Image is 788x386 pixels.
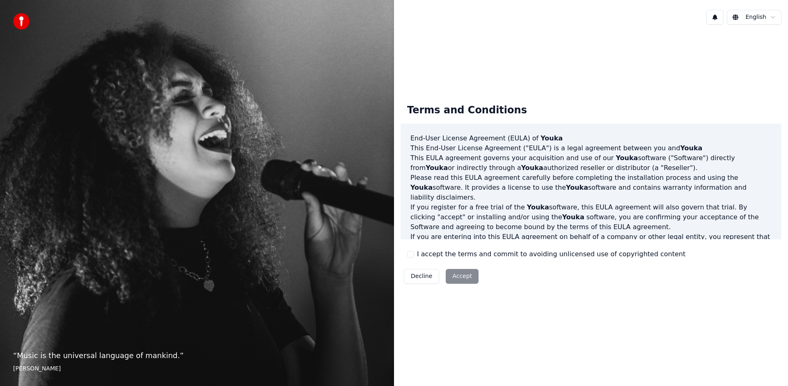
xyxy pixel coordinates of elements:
[13,350,381,361] p: “ Music is the universal language of mankind. ”
[13,365,381,373] footer: [PERSON_NAME]
[404,269,439,284] button: Decline
[410,232,772,271] p: If you are entering into this EULA agreement on behalf of a company or other legal entity, you re...
[410,133,772,143] h3: End-User License Agreement (EULA) of
[521,164,543,172] span: Youka
[410,153,772,173] p: This EULA agreement governs your acquisition and use of our software ("Software") directly from o...
[680,144,702,152] span: Youka
[541,134,563,142] span: Youka
[417,249,685,259] label: I accept the terms and commit to avoiding unlicensed use of copyrighted content
[410,143,772,153] p: This End-User License Agreement ("EULA") is a legal agreement between you and
[616,154,638,162] span: Youka
[426,164,448,172] span: Youka
[13,13,30,30] img: youka
[527,203,549,211] span: Youka
[401,97,534,124] div: Terms and Conditions
[410,184,433,191] span: Youka
[410,173,772,202] p: Please read this EULA agreement carefully before completing the installation process and using th...
[410,202,772,232] p: If you register for a free trial of the software, this EULA agreement will also govern that trial...
[562,213,584,221] span: Youka
[566,184,588,191] span: Youka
